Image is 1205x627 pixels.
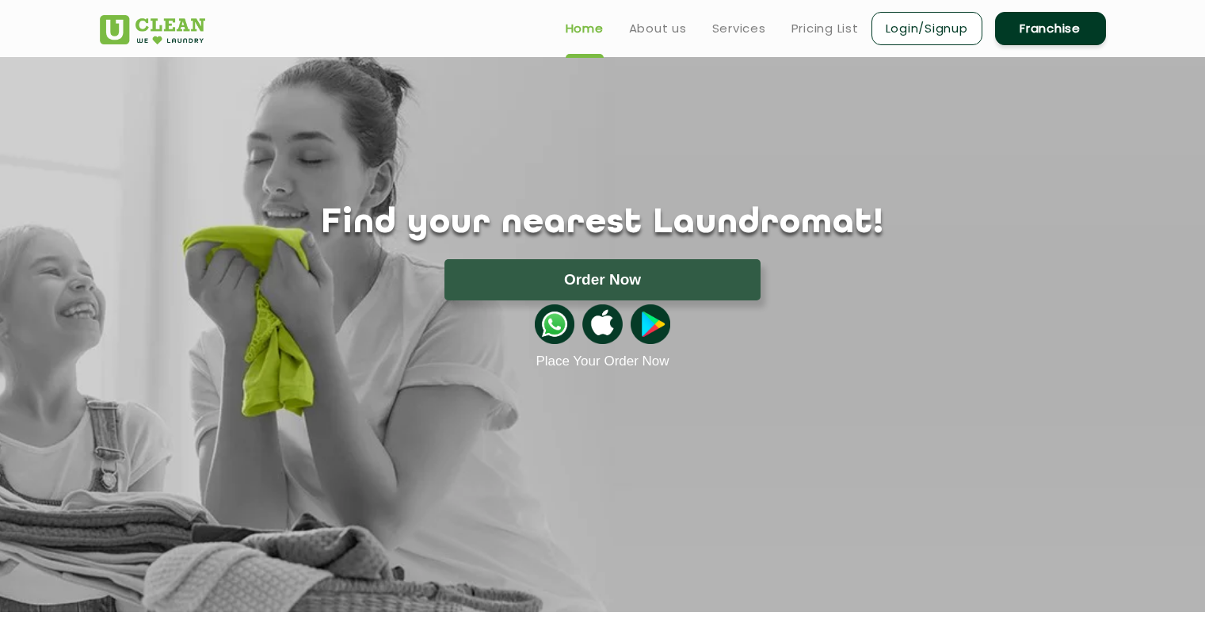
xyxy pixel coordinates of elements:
[582,304,622,344] img: apple-icon.png
[791,19,859,38] a: Pricing List
[712,19,766,38] a: Services
[444,259,761,300] button: Order Now
[100,15,205,44] img: UClean Laundry and Dry Cleaning
[535,304,574,344] img: whatsappicon.png
[88,204,1118,243] h1: Find your nearest Laundromat!
[631,304,670,344] img: playstoreicon.png
[995,12,1106,45] a: Franchise
[871,12,982,45] a: Login/Signup
[536,354,669,369] a: Place Your Order Now
[629,19,687,38] a: About us
[566,19,604,38] a: Home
